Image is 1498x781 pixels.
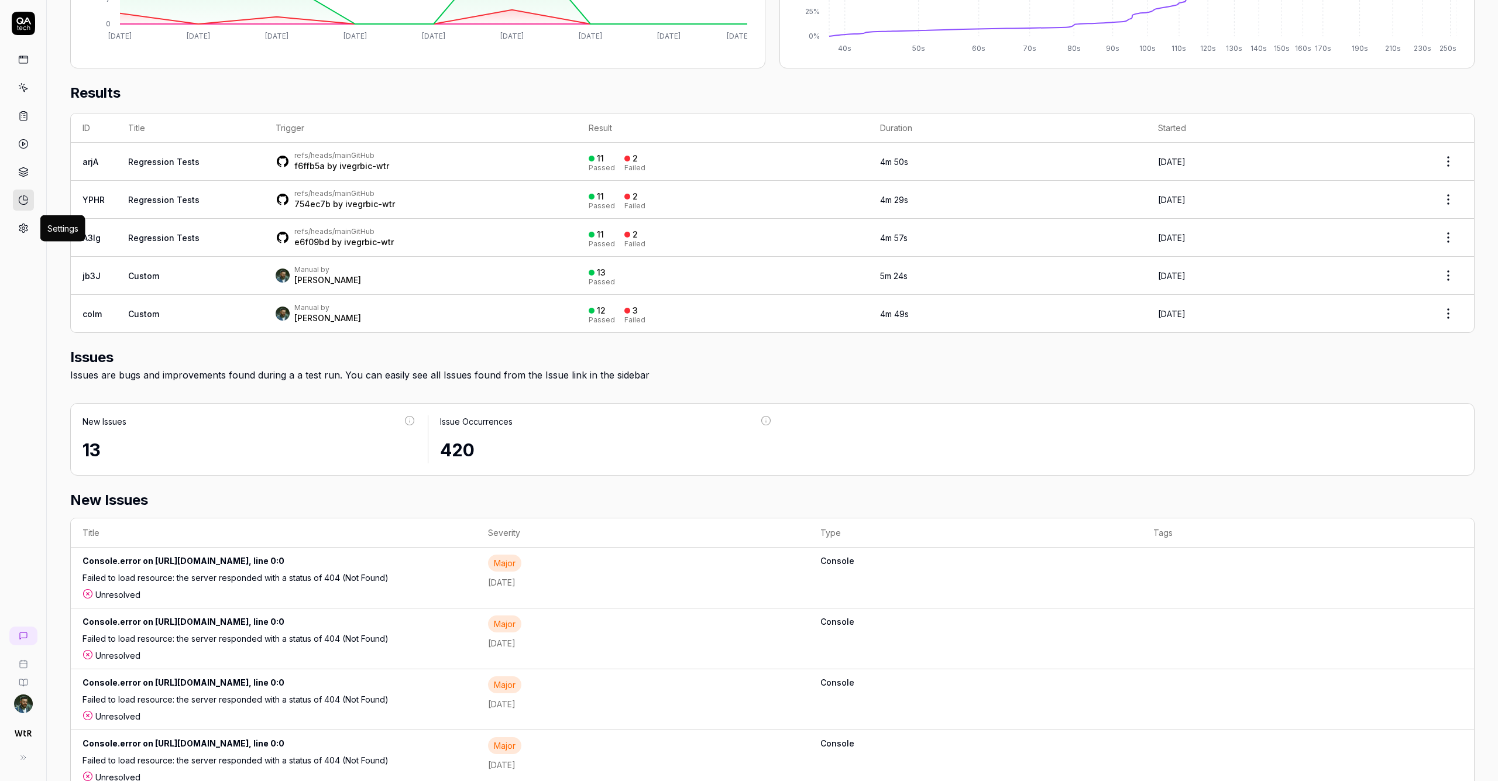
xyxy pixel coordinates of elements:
a: f6ffb5a [294,161,325,171]
tspan: [DATE] [422,32,445,40]
tspan: 150s [1274,44,1290,53]
div: Failed [624,202,645,209]
time: [DATE] [1158,309,1186,319]
th: Result [577,113,868,143]
tspan: [DATE] [187,32,210,40]
a: jb3J [83,271,101,281]
tspan: 80s [1067,44,1081,53]
div: [PERSON_NAME] [294,274,361,286]
time: 5m 24s [880,271,908,281]
div: Settings [47,222,78,235]
div: Console.error on [URL][DOMAIN_NAME], line 0:0 [83,737,463,754]
tspan: 40s [838,44,851,53]
a: Regression Tests [128,195,200,205]
div: Failed to load resource: the server responded with a status of 404 (Not Found) [83,632,425,649]
tspan: 210s [1385,44,1401,53]
a: 754ec7b [294,199,331,209]
div: Passed [589,164,615,171]
a: e6f09bd [294,237,329,247]
time: [DATE] [1158,195,1186,205]
time: 4m 49s [880,309,909,319]
div: Manual by [294,265,361,274]
a: New conversation [9,627,37,645]
div: Console.error on [URL][DOMAIN_NAME], line 0:0 [83,615,463,632]
div: Failed to load resource: the server responded with a status of 404 (Not Found) [83,693,425,710]
tspan: [DATE] [579,32,602,40]
a: refs/heads/main [294,151,351,160]
time: [DATE] [1158,233,1186,243]
tspan: 130s [1226,44,1242,53]
a: refs/heads/main [294,227,351,236]
h2: Results [70,82,1475,113]
tspan: 250s [1439,44,1456,53]
tspan: 110s [1171,44,1186,53]
tspan: [DATE] [108,32,132,40]
div: 12 [597,305,606,316]
div: GitHub [294,227,394,236]
a: arjA [83,157,98,167]
tspan: 0% [809,32,820,40]
button: Walk the Room Logo [5,713,42,746]
tspan: [DATE] [265,32,288,40]
img: 75f6fef8-52cc-4fe8-8a00-cf9dc34b9be0.jpg [276,307,290,321]
a: coIm [83,309,102,319]
time: [DATE] [488,638,516,648]
time: 4m 29s [880,195,908,205]
div: 2 [633,191,638,202]
a: refs/heads/main [294,189,351,198]
th: Started [1146,113,1423,143]
tspan: 100s [1139,44,1156,53]
a: YPHR [83,195,105,205]
tspan: 120s [1200,44,1216,53]
div: Failed [624,240,645,247]
tspan: 50s [912,44,925,53]
div: New Issues [83,415,126,428]
time: [DATE] [1158,271,1186,281]
tspan: 0 [106,19,111,28]
div: Console.error on [URL][DOMAIN_NAME], line 0:0 [83,555,463,572]
span: Custom [128,309,159,319]
div: 11 [597,191,604,202]
tspan: 60s [972,44,985,53]
div: 2 [633,153,638,164]
tspan: 190s [1352,44,1368,53]
div: Major [488,615,521,632]
div: 13 [83,437,416,463]
div: GitHub [294,189,395,198]
tspan: [DATE] [727,32,750,40]
h2: Issues [70,347,1475,368]
b: Console [820,555,1129,567]
div: Unresolved [83,589,465,601]
tspan: 230s [1414,44,1431,53]
div: Issue Occurrences [440,415,513,428]
div: Failed to load resource: the server responded with a status of 404 (Not Found) [83,572,425,589]
div: 3 [633,305,638,316]
tspan: 170s [1315,44,1331,53]
th: Title [116,113,264,143]
div: by [294,198,395,210]
a: Book a call with us [5,650,42,669]
b: Console [820,737,1129,749]
th: Trigger [264,113,578,143]
div: [PERSON_NAME] [294,312,361,324]
th: Duration [868,113,1146,143]
time: [DATE] [1158,157,1186,167]
a: Regression Tests [128,157,200,167]
a: ivegrbic-wtr [345,199,395,209]
div: Failed to load resource: the server responded with a status of 404 (Not Found) [83,754,425,771]
th: ID [71,113,116,143]
b: Console [820,615,1129,628]
tspan: [DATE] [657,32,681,40]
img: 75f6fef8-52cc-4fe8-8a00-cf9dc34b9be0.jpg [14,694,33,713]
img: 75f6fef8-52cc-4fe8-8a00-cf9dc34b9be0.jpg [276,269,290,283]
b: Console [820,676,1129,689]
div: 11 [597,229,604,240]
div: by [294,160,389,172]
a: A3Ig [83,233,101,243]
div: Passed [589,240,615,247]
div: Passed [589,202,615,209]
th: Title [71,518,476,548]
tspan: 140s [1250,44,1267,53]
time: 4m 50s [880,157,908,167]
div: by [294,236,394,248]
